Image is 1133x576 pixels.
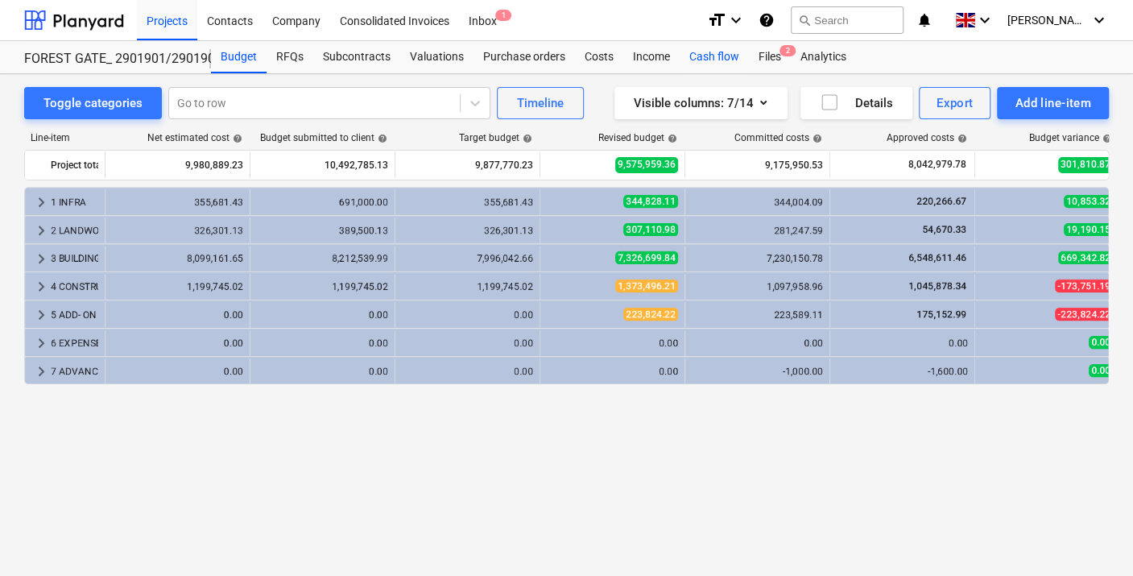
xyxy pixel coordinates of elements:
[749,41,791,73] a: Files2
[1029,132,1112,143] div: Budget variance
[517,93,564,114] div: Timeline
[260,132,387,143] div: Budget submitted to client
[112,197,243,208] div: 355,681.43
[798,14,811,27] span: search
[24,132,105,143] div: Line-item
[257,309,388,321] div: 0.00
[615,251,678,264] span: 7,326,699.84
[51,302,98,328] div: 5 ADD- ON SALES
[1055,280,1113,292] span: -173,751.19
[692,225,823,236] div: 281,247.59
[907,252,968,263] span: 6,548,611.46
[791,41,856,73] a: Analytics
[692,309,823,321] div: 223,589.11
[31,362,51,381] span: keyboard_arrow_right
[24,51,192,68] div: FOREST GATE_ 2901901/2901902/2901903
[402,309,533,321] div: 0.00
[692,338,823,349] div: 0.00
[402,366,533,377] div: 0.00
[31,249,51,268] span: keyboard_arrow_right
[759,10,775,30] i: Knowledge base
[623,195,678,208] span: 344,828.11
[112,225,243,236] div: 326,301.13
[1007,14,1088,27] span: [PERSON_NAME]
[907,280,968,292] span: 1,045,878.34
[211,41,267,73] a: Budget
[837,366,968,377] div: -1,600.00
[1099,134,1112,143] span: help
[1064,195,1113,208] span: 10,853.32
[497,87,584,119] button: Timeline
[1090,10,1109,30] i: keyboard_arrow_down
[975,10,994,30] i: keyboard_arrow_down
[837,338,968,349] div: 0.00
[1052,499,1133,576] iframe: Chat Widget
[51,330,98,356] div: 6 EXPENSES NOT INCLUDED IN BUDGET
[402,152,533,178] div: 9,877,770.23
[919,87,991,119] button: Export
[634,93,768,114] div: Visible columns : 7/14
[791,6,904,34] button: Search
[680,41,749,73] a: Cash flow
[51,189,98,215] div: 1 INFRA
[257,197,388,208] div: 691,000.00
[1058,251,1113,264] span: 669,342.82
[692,197,823,208] div: 344,004.09
[614,87,788,119] button: Visible columns:7/14
[257,366,388,377] div: 0.00
[257,338,388,349] div: 0.00
[800,87,912,119] button: Details
[547,366,678,377] div: 0.00
[267,41,313,73] a: RFQs
[547,338,678,349] div: 0.00
[915,309,968,320] span: 175,152.99
[937,93,974,114] div: Export
[257,152,388,178] div: 10,492,785.13
[1064,223,1113,236] span: 19,190.15
[623,308,678,321] span: 223,824.22
[257,281,388,292] div: 1,199,745.02
[43,93,143,114] div: Toggle categories
[495,10,511,21] span: 1
[51,218,98,243] div: 2 LANDWORKS
[51,274,98,300] div: 4 CONSTRUCTION SITE COSTS
[112,281,243,292] div: 1,199,745.02
[31,193,51,212] span: keyboard_arrow_right
[954,134,967,143] span: help
[692,152,823,178] div: 9,175,950.53
[400,41,473,73] a: Valuations
[31,221,51,240] span: keyboard_arrow_right
[692,253,823,264] div: 7,230,150.78
[473,41,575,73] div: Purchase orders
[402,225,533,236] div: 326,301.13
[707,10,726,30] i: format_size
[313,41,400,73] a: Subcontracts
[1055,308,1113,321] span: -223,824.22
[749,41,791,73] div: Files
[112,366,243,377] div: 0.00
[915,196,968,207] span: 220,266.67
[51,246,98,271] div: 3 BUILDING
[997,87,1109,119] button: Add line-item
[1058,157,1113,172] span: 301,810.87
[257,225,388,236] div: 389,500.13
[779,45,796,56] span: 2
[575,41,623,73] div: Costs
[51,358,98,384] div: 7 ADVANCED PAYMENTS AND PENALTY
[31,334,51,353] span: keyboard_arrow_right
[257,253,388,264] div: 8,212,539.99
[809,134,822,143] span: help
[51,152,98,178] div: Project total
[24,87,162,119] button: Toggle categories
[1089,364,1113,377] span: 0.00
[623,223,678,236] span: 307,110.98
[31,305,51,325] span: keyboard_arrow_right
[820,93,893,114] div: Details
